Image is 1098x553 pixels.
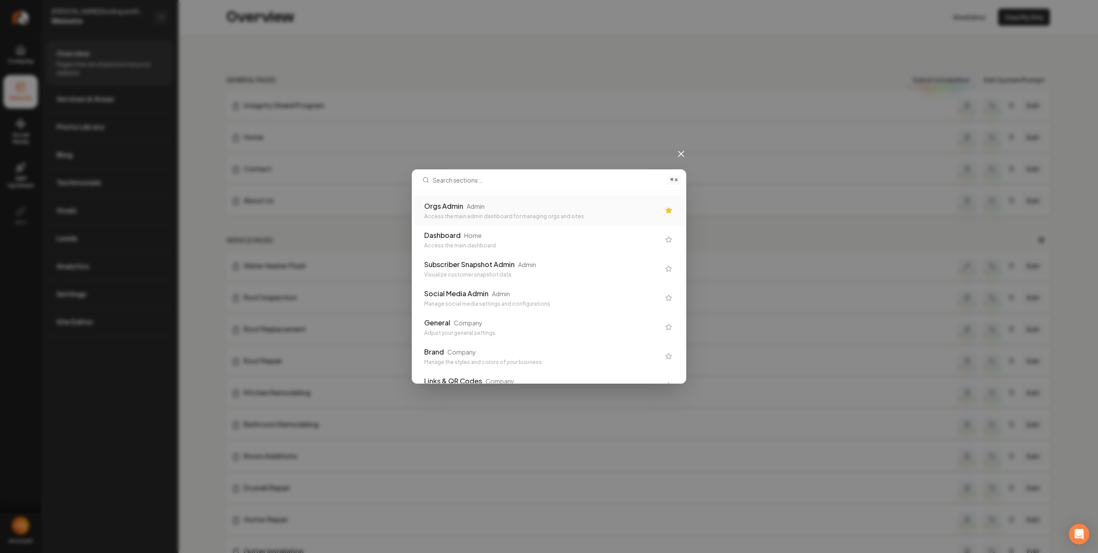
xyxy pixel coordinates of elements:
div: Visualize customer snapshot data [424,271,660,278]
div: Brand [424,347,444,357]
div: Access the main admin dashboard for managing orgs and sites [424,213,660,220]
div: Dashboard [424,230,461,240]
div: Company [486,377,514,385]
div: Admin [467,202,485,210]
div: Search sections... [412,191,686,383]
div: Manage social media settings and configurations [424,301,660,307]
div: Admin [518,260,536,269]
div: General [424,318,450,328]
div: Access the main dashboard [424,242,660,249]
div: Admin [492,289,510,298]
div: Links & QR Codes [424,376,482,386]
div: Company [454,319,483,327]
div: Company [447,348,476,356]
div: Manage the styles and colors of your business. [424,359,660,366]
div: Social Media Admin [424,289,489,299]
div: Orgs Admin [424,201,463,211]
div: Subscriber Snapshot Admin [424,259,515,270]
div: Home [464,231,482,240]
div: Adjust your general settings. [424,330,660,337]
input: Search sections... [433,170,662,190]
div: Open Intercom Messenger [1069,524,1089,544]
